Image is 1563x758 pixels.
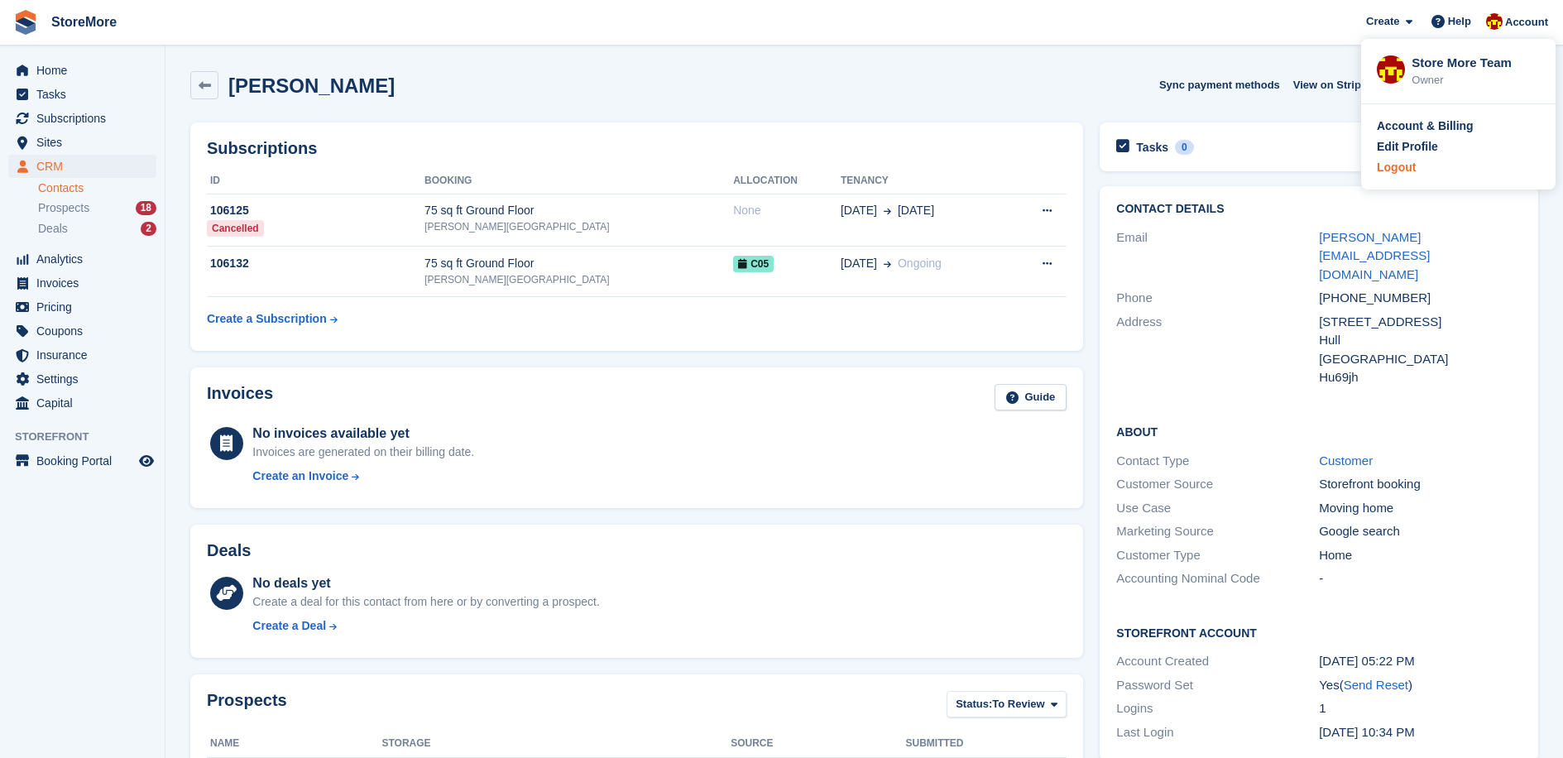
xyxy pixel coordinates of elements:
a: Edit Profile [1377,138,1540,156]
img: Store More Team [1486,13,1503,30]
span: Analytics [36,247,136,271]
span: Status: [956,696,992,712]
span: Deals [38,221,68,237]
span: Help [1448,13,1471,30]
span: Storefront [15,429,165,445]
div: Email [1116,228,1319,285]
div: Storefront booking [1319,475,1522,494]
div: 1 [1319,699,1522,718]
span: Pricing [36,295,136,319]
div: [DATE] 05:22 PM [1319,652,1522,671]
div: [PHONE_NUMBER] [1319,289,1522,308]
span: Home [36,59,136,82]
div: 106132 [207,255,424,272]
div: Marketing Source [1116,522,1319,541]
div: - [1319,569,1522,588]
h2: Prospects [207,691,287,722]
div: Customer Source [1116,475,1319,494]
a: Customer [1319,453,1373,468]
span: Tasks [36,83,136,106]
span: View on Stripe [1293,77,1367,94]
th: Name [207,731,381,757]
div: 106125 [207,202,424,219]
span: ( ) [1340,678,1412,692]
div: Home [1319,546,1522,565]
div: Create a Deal [252,617,326,635]
a: Deals 2 [38,220,156,237]
div: Invoices are generated on their billing date. [252,444,474,461]
div: Yes [1319,676,1522,695]
a: menu [8,155,156,178]
div: 18 [136,201,156,215]
button: Status: To Review [947,691,1067,718]
h2: Tasks [1136,140,1168,155]
th: Source [731,731,905,757]
a: View on Stripe [1287,71,1387,98]
span: C05 [733,256,774,272]
div: Google search [1319,522,1522,541]
div: Contact Type [1116,452,1319,471]
div: Customer Type [1116,546,1319,565]
a: menu [8,83,156,106]
a: menu [8,391,156,415]
span: To Review [992,696,1044,712]
span: Create [1366,13,1399,30]
h2: About [1116,423,1522,439]
div: No deals yet [252,573,599,593]
div: Moving home [1319,499,1522,518]
div: Account Created [1116,652,1319,671]
h2: Subscriptions [207,139,1067,158]
div: No invoices available yet [252,424,474,444]
div: Logout [1377,159,1416,176]
th: Allocation [733,168,841,194]
h2: Deals [207,541,251,560]
a: menu [8,59,156,82]
a: Prospects 18 [38,199,156,217]
a: menu [8,367,156,391]
div: [PERSON_NAME][GEOGRAPHIC_DATA] [424,272,733,287]
div: Hu69jh [1319,368,1522,387]
div: Hull [1319,331,1522,350]
a: Logout [1377,159,1540,176]
span: [DATE] [841,202,877,219]
a: menu [8,449,156,473]
h2: Invoices [207,384,273,411]
time: 2025-09-02 21:34:06 UTC [1319,725,1415,739]
a: Guide [995,384,1067,411]
div: Phone [1116,289,1319,308]
a: Create an Invoice [252,468,474,485]
div: Password Set [1116,676,1319,695]
a: Account & Billing [1377,118,1540,135]
span: Booking Portal [36,449,136,473]
div: 75 sq ft Ground Floor [424,255,733,272]
img: stora-icon-8386f47178a22dfd0bd8f6a31ec36ba5ce8667c1dd55bd0f319d3a0aa187defe.svg [13,10,38,35]
div: [STREET_ADDRESS] [1319,313,1522,332]
div: Owner [1412,72,1540,89]
th: Submitted [906,731,1007,757]
div: Logins [1116,699,1319,718]
h2: [PERSON_NAME] [228,74,395,97]
span: Sites [36,131,136,154]
a: Contacts [38,180,156,196]
a: Send Reset [1344,678,1408,692]
span: Settings [36,367,136,391]
div: 0 [1175,140,1194,155]
th: Tenancy [841,168,1009,194]
span: Coupons [36,319,136,343]
h2: Storefront Account [1116,624,1522,640]
a: menu [8,107,156,130]
div: Edit Profile [1377,138,1438,156]
span: Insurance [36,343,136,367]
a: [PERSON_NAME][EMAIL_ADDRESS][DOMAIN_NAME] [1319,230,1430,281]
div: None [733,202,841,219]
a: menu [8,343,156,367]
span: Invoices [36,271,136,295]
a: Preview store [137,451,156,471]
span: CRM [36,155,136,178]
span: Prospects [38,200,89,216]
div: 75 sq ft Ground Floor [424,202,733,219]
div: [GEOGRAPHIC_DATA] [1319,350,1522,369]
h2: Contact Details [1116,203,1522,216]
span: [DATE] [841,255,877,272]
span: Capital [36,391,136,415]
